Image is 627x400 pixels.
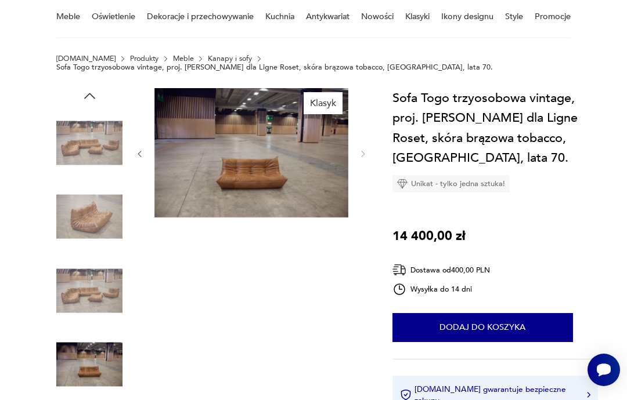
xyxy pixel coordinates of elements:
[588,354,620,386] iframe: Smartsupp widget button
[56,63,493,71] p: Sofa Togo trzyosobowa vintage, proj. [PERSON_NAME] dla Ligne Roset, skóra brązowa tobacco, [GEOGR...
[392,282,490,296] div: Wysyłka do 14 dni
[56,110,122,176] img: Zdjęcie produktu Sofa Togo trzyosobowa vintage, proj. M. Ducaroy dla Ligne Roset, skóra brązowa t...
[392,313,573,342] button: Dodaj do koszyka
[56,332,122,398] img: Zdjęcie produktu Sofa Togo trzyosobowa vintage, proj. M. Ducaroy dla Ligne Roset, skóra brązowa t...
[154,88,348,217] img: Zdjęcie produktu Sofa Togo trzyosobowa vintage, proj. M. Ducaroy dla Ligne Roset, skóra brązowa t...
[130,54,158,63] a: Produkty
[397,179,408,189] img: Ikona diamentu
[392,226,466,246] p: 14 400,00 zł
[392,263,490,277] div: Dostawa od 400,00 PLN
[392,263,406,277] img: Ikona dostawy
[587,392,590,398] img: Ikona strzałki w prawo
[173,54,194,63] a: Meble
[392,175,510,192] div: Unikat - tylko jedna sztuka!
[208,54,252,63] a: Kanapy i sofy
[56,184,122,250] img: Zdjęcie produktu Sofa Togo trzyosobowa vintage, proj. M. Ducaroy dla Ligne Roset, skóra brązowa t...
[304,92,343,114] div: Klasyk
[56,54,116,63] a: [DOMAIN_NAME]
[56,257,122,323] img: Zdjęcie produktu Sofa Togo trzyosobowa vintage, proj. M. Ducaroy dla Ligne Roset, skóra brązowa t...
[392,88,598,168] h1: Sofa Togo trzyosobowa vintage, proj. [PERSON_NAME] dla Ligne Roset, skóra brązowa tobacco, [GEOGR...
